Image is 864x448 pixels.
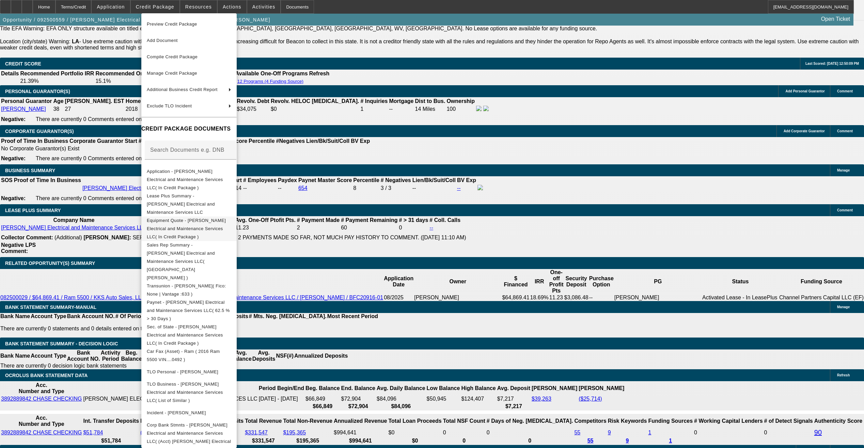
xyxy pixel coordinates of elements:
[147,54,198,59] span: Compile Credit Package
[147,349,220,362] span: Car Fax (Asset) - Ram ( 2016 Ram 5500 VIN....0492 )
[141,347,237,364] button: Car Fax (Asset) - Ram ( 2016 Ram 5500 VIN....0492 )
[150,147,224,153] mat-label: Search Documents e.g. DNB
[147,169,223,190] span: Application - [PERSON_NAME] Electrical and Maintenance Services LLC( In Credit Package )
[147,193,215,215] span: Lease Plus Summary - [PERSON_NAME] Electrical and Maintenance Services LLC
[147,242,215,280] span: Sales Rep Summary - [PERSON_NAME] Electrical and Maintenance Services LLC( [GEOGRAPHIC_DATA][PERS...
[141,405,237,421] button: Incident - Piazza, Brendan
[147,103,192,108] span: Exclude TLO Incident
[147,71,197,76] span: Manage Credit Package
[147,21,197,27] span: Preview Credit Package
[147,324,223,346] span: Sec. of State - [PERSON_NAME] Electrical and Maintenance Services LLC( In Credit Package )
[147,300,230,321] span: Paynet - [PERSON_NAME] Electrical and Maintenance Services LLC( 62.5 % > 30 Days )
[147,369,218,374] span: TLO Personal - [PERSON_NAME]
[141,298,237,323] button: Paynet - Nola Electrical and Maintenance Services LLC( 62.5 % > 30 Days )
[147,382,223,403] span: TLO Business - [PERSON_NAME] Electrical and Maintenance Services LLC( List of Similar )
[147,218,226,239] span: Equipment Quote - [PERSON_NAME] Electrical and Maintenance Services LLC( In Credit Package )
[141,167,237,192] button: Application - Nola Electrical and Maintenance Services LLC( In Credit Package )
[141,364,237,380] button: TLO Personal - Piazza, Brendan
[141,241,237,282] button: Sales Rep Summary - Nola Electrical and Maintenance Services LLC( Dubow, Bob )
[147,38,178,43] span: Add Document
[141,282,237,298] button: Transunion - Piazza, Brendan( Fico: None | Vantage :633 )
[141,380,237,405] button: TLO Business - Nola Electrical and Maintenance Services LLC( List of Similar )
[141,323,237,347] button: Sec. of State - Nola Electrical and Maintenance Services LLC( In Credit Package )
[147,410,206,415] span: Incident - [PERSON_NAME]
[147,283,226,297] span: Transunion - [PERSON_NAME]( Fico: None | Vantage :633 )
[141,125,237,133] h4: CREDIT PACKAGE DOCUMENTS
[147,87,218,92] span: Additional Business Credit Report
[141,192,237,216] button: Lease Plus Summary - Nola Electrical and Maintenance Services LLC
[141,216,237,241] button: Equipment Quote - Nola Electrical and Maintenance Services LLC( In Credit Package )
